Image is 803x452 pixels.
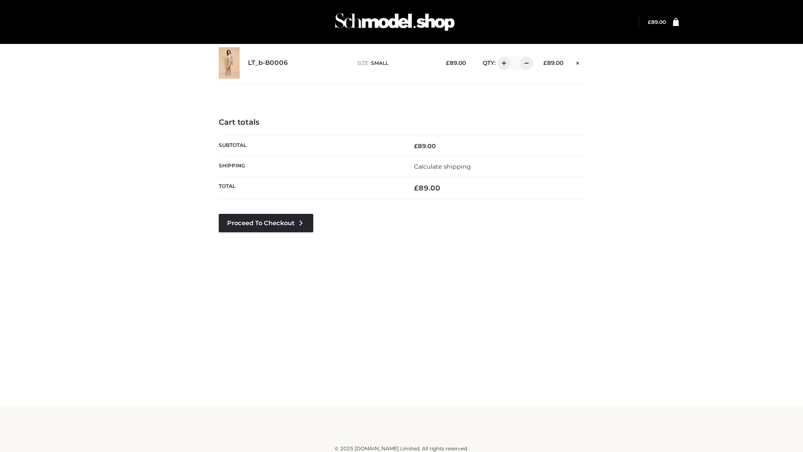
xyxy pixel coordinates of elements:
bdi: 89.00 [446,59,466,66]
span: SMALL [371,60,389,66]
bdi: 89.00 [414,184,440,192]
bdi: 89.00 [648,19,666,25]
span: £ [414,184,419,192]
span: £ [414,142,418,150]
a: £89.00 [648,19,666,25]
th: Total [219,177,401,199]
a: Remove this item [572,56,584,67]
span: £ [446,59,450,66]
div: QTY: [474,56,530,70]
bdi: 89.00 [543,59,563,66]
bdi: 89.00 [414,142,436,150]
img: Schmodel Admin 964 [332,5,458,39]
a: Proceed to Checkout [219,214,313,232]
a: LT_b-B0006 [248,59,288,67]
a: Calculate shipping [414,163,471,170]
th: Subtotal [219,136,401,156]
th: Shipping [219,156,401,177]
span: £ [648,19,651,25]
p: size : [357,59,433,67]
h4: Cart totals [219,118,584,127]
span: £ [543,59,547,66]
